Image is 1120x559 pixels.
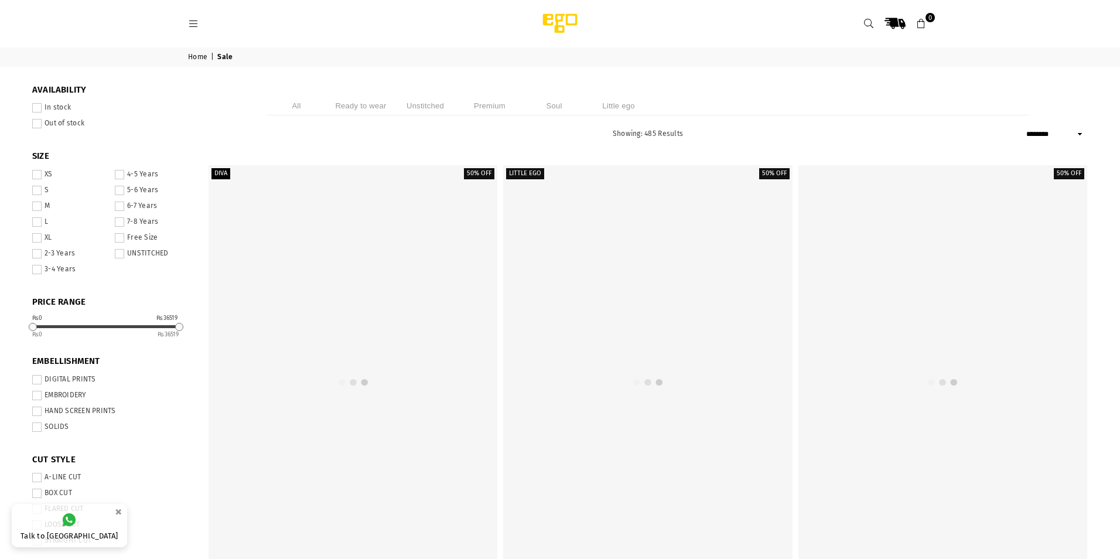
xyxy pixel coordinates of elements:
[32,391,190,400] label: EMBROIDERY
[115,186,190,195] label: 5-6 Years
[32,84,190,96] span: Availability
[32,202,108,211] label: M
[32,315,43,321] div: ₨0
[32,296,190,308] span: PRICE RANGE
[217,53,234,62] span: Sale
[32,217,108,227] label: L
[188,53,209,62] a: Home
[32,103,190,113] label: In stock
[32,170,108,179] label: XS
[115,202,190,211] label: 6-7 Years
[115,170,190,179] label: 4-5 Years
[211,53,216,62] span: |
[525,96,583,115] li: Soul
[589,96,648,115] li: Little ego
[115,217,190,227] label: 7-8 Years
[115,233,190,243] label: Free Size
[32,249,108,258] label: 2-3 Years
[460,96,519,115] li: Premium
[32,407,190,416] label: HAND SCREEN PRINTS
[158,331,179,338] ins: 36519
[12,504,127,547] a: Talk to [GEOGRAPHIC_DATA]
[926,13,935,22] span: 0
[32,265,108,274] label: 3-4 Years
[613,129,683,138] span: Showing: 485 Results
[32,186,108,195] label: S
[506,168,544,179] label: Little EGO
[32,375,190,384] label: DIGITAL PRINTS
[32,151,190,162] span: SIZE
[32,454,190,466] span: CUT STYLE
[115,249,190,258] label: UNSTITCHED
[32,422,190,432] label: SOLIDS
[32,233,108,243] label: XL
[510,12,610,35] img: Ego
[911,13,932,34] a: 0
[1054,168,1084,179] label: 50% off
[32,473,190,482] label: A-LINE CUT
[111,502,125,521] button: ×
[32,489,190,498] label: BOX CUT
[156,315,177,321] div: ₨36519
[332,96,390,115] li: Ready to wear
[32,356,190,367] span: EMBELLISHMENT
[858,13,879,34] a: Search
[396,96,455,115] li: Unstitched
[183,19,204,28] a: Menu
[179,47,941,67] nav: breadcrumbs
[759,168,790,179] label: 50% off
[211,168,230,179] label: Diva
[464,168,494,179] label: 50% off
[267,96,326,115] li: All
[32,119,190,128] label: Out of stock
[32,331,43,338] ins: 0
